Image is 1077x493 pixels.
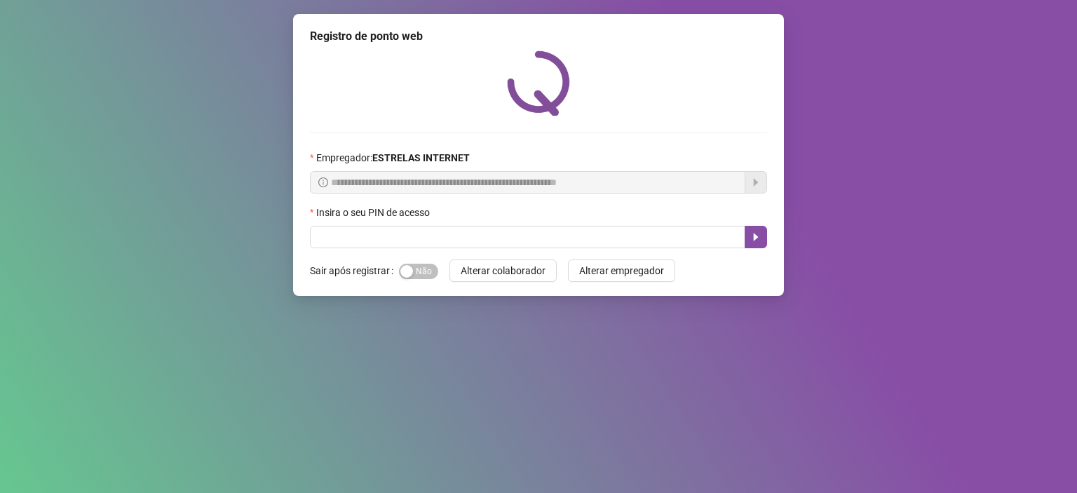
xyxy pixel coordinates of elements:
button: Alterar empregador [568,259,675,282]
label: Insira o seu PIN de acesso [310,205,439,220]
strong: ESTRELAS INTERNET [372,152,470,163]
label: Sair após registrar [310,259,399,282]
span: Alterar empregador [579,263,664,278]
button: Alterar colaborador [449,259,557,282]
span: info-circle [318,177,328,187]
div: Registro de ponto web [310,28,767,45]
span: Alterar colaborador [461,263,546,278]
img: QRPoint [507,50,570,116]
span: Empregador : [316,150,470,166]
span: caret-right [750,231,761,243]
